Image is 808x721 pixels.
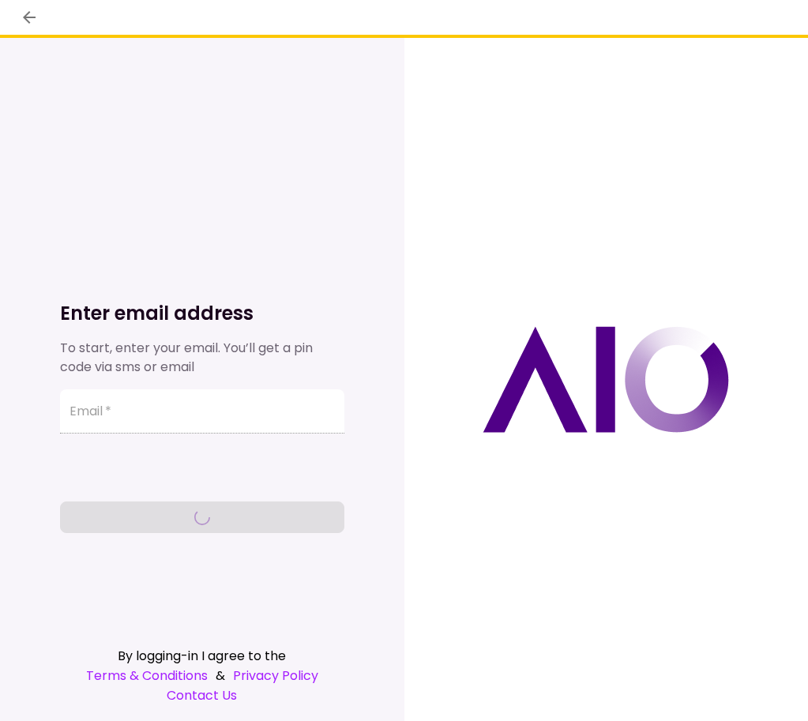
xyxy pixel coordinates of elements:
[483,326,729,433] img: AIO logo
[86,666,208,685] a: Terms & Conditions
[60,339,344,377] div: To start, enter your email. You’ll get a pin code via sms or email
[60,301,344,326] h1: Enter email address
[60,646,344,666] div: By logging-in I agree to the
[60,666,344,685] div: &
[16,4,43,31] button: back
[60,685,344,705] a: Contact Us
[233,666,318,685] a: Privacy Policy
